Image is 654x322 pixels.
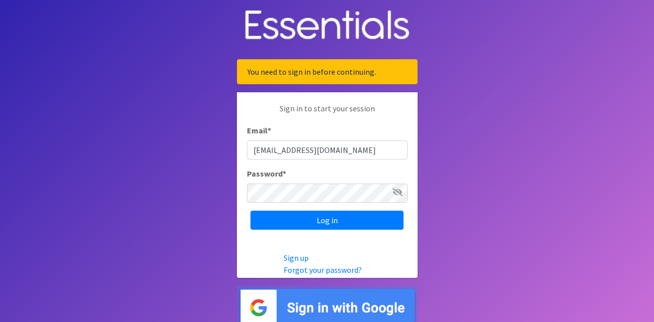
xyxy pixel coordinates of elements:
[268,125,271,135] abbr: required
[237,59,418,84] div: You need to sign in before continuing.
[247,168,286,180] label: Password
[250,211,404,230] input: Log in
[284,253,309,263] a: Sign up
[284,265,362,275] a: Forgot your password?
[247,102,408,124] p: Sign in to start your session
[283,169,286,179] abbr: required
[247,124,271,136] label: Email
